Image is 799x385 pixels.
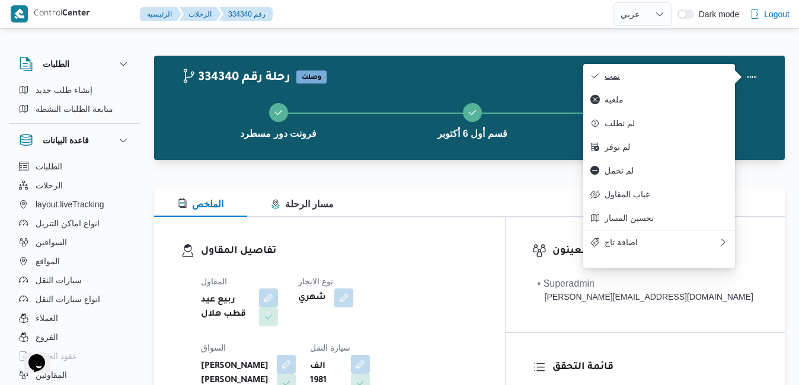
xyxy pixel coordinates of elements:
button: فرونت دور مسطرد [570,89,763,150]
button: المواقع [14,252,135,271]
button: الرئيسيه [140,7,181,21]
b: وصلت [302,74,321,81]
span: تمت [605,71,728,81]
span: لم توفر [605,142,728,152]
h3: قائمة التحقق [552,360,758,376]
span: لم تحمل [605,166,728,175]
span: Dark mode [694,9,739,19]
span: مسار الرحلة [271,199,334,209]
button: ملغيه [583,88,735,111]
h3: المعينون [552,243,758,259]
span: انواع اماكن التنزيل [36,216,100,230]
span: الرحلات [36,178,63,192]
span: العملاء [36,311,58,325]
span: عقود العملاء [36,349,77,363]
button: Logout [745,2,794,26]
b: Center [62,9,90,19]
button: Actions [740,65,763,89]
b: ربيع عيد قطب هلال [201,293,251,322]
span: المواقع [36,254,60,268]
span: سيارة النقل [310,343,350,352]
span: الملخص [178,199,223,209]
h3: الطلبات [43,57,69,71]
button: لم توفر [583,135,735,159]
svg: Step 1 is complete [274,108,283,117]
button: إنشاء طلب جديد [14,81,135,100]
button: متابعة الطلبات النشطة [14,100,135,118]
button: العملاء [14,309,135,328]
button: انواع اماكن التنزيل [14,214,135,233]
button: فرونت دور مسطرد [181,89,375,150]
b: شهري [298,291,326,305]
span: السواق [201,343,226,352]
svg: Step 2 is complete [468,108,477,117]
span: إنشاء طلب جديد [36,83,92,97]
div: • Superadmin [538,277,753,291]
span: وصلت [296,70,327,84]
span: المقاولين [36,368,67,382]
span: الطلبات [36,159,62,174]
span: layout.liveTracking [36,197,104,211]
button: الرحلات [14,176,135,195]
span: متابعة الطلبات النشطة [36,102,113,116]
button: لم تحمل [583,159,735,182]
button: قاعدة البيانات [19,133,130,147]
span: سيارات النقل [36,273,82,287]
img: X8yXhbKr1z7QwAAAABJRU5ErkJggg== [11,5,28,23]
span: انواع سيارات النقل [36,292,100,306]
button: الطلبات [14,157,135,176]
div: [PERSON_NAME][EMAIL_ADDRESS][DOMAIN_NAME] [538,291,753,303]
button: سيارات النقل [14,271,135,290]
span: قسم أول 6 أكتوبر [437,127,507,141]
span: Logout [764,7,790,21]
button: قسم أول 6 أكتوبر [375,89,569,150]
button: لم تطلب [583,111,735,135]
h2: 334340 رحلة رقم [181,70,290,86]
button: اضافة تاج [583,230,735,254]
button: المقاولين [14,365,135,384]
button: الرحلات [179,7,221,21]
span: غياب المقاول [605,190,728,199]
button: غياب المقاول [583,182,735,206]
button: انواع سيارات النقل [14,290,135,309]
span: نوع الايجار [298,277,333,286]
button: تحسين المسار [583,206,735,230]
span: فرونت دور مسطرد [240,127,317,141]
span: • Superadmin mohamed.nabil@illa.com.eg [538,277,753,303]
span: لم تطلب [605,118,728,128]
h3: قاعدة البيانات [43,133,89,147]
button: layout.liveTracking [14,195,135,214]
span: اضافة تاج [605,238,718,247]
span: المقاول [201,277,227,286]
button: عقود العملاء [14,346,135,365]
button: الفروع [14,328,135,346]
div: الطلبات [9,81,140,123]
button: السواقين [14,233,135,252]
span: السواقين [36,235,67,249]
span: الفروع [36,330,58,344]
button: الطلبات [19,57,130,71]
button: 334340 رقم [219,7,273,21]
button: تمت [583,64,735,88]
span: ملغيه [605,95,728,104]
iframe: chat widget [12,338,50,373]
span: تحسين المسار [605,213,728,223]
h3: تفاصيل المقاول [201,243,478,259]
